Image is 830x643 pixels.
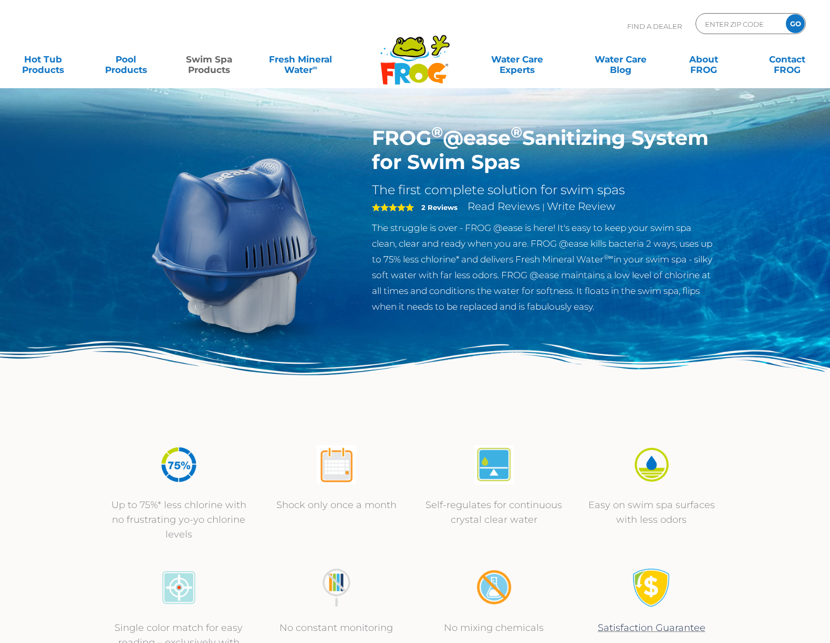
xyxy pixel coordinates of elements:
[426,498,562,527] p: Self-regulates for continuous crystal clear water
[268,498,404,512] p: Shock only once a month
[632,568,671,607] img: Satisfaction Guarantee Icon
[431,123,443,141] sup: ®
[372,220,715,314] p: The struggle is over - FROG @ease is here! It's easy to keep your swim spa clean, clear and ready...
[632,445,671,484] img: icon-atease-easy-on
[421,203,458,212] strong: 2 Reviews
[94,49,158,70] a: PoolProducts
[372,182,715,198] h2: The first complete solution for swim spas
[116,126,356,366] img: ss-@ease-hero.png
[511,123,522,141] sup: ®
[604,253,614,261] sup: ®∞
[627,13,682,39] p: Find A Dealer
[474,568,514,607] img: no-mixing1
[110,498,247,542] p: Up to 75%* less chlorine with no frustrating yo-yo chlorine levels
[598,622,705,634] a: Satisfaction Guarantee
[317,445,356,484] img: atease-icon-shock-once
[159,568,199,607] img: icon-atease-color-match
[588,49,653,70] a: Water CareBlog
[313,64,317,71] sup: ∞
[542,202,545,212] span: |
[426,620,562,635] p: No mixing chemicals
[372,126,715,174] h1: FROG @ease Sanitizing System for Swim Spas
[375,21,455,85] img: Frog Products Logo
[671,49,736,70] a: AboutFROG
[260,49,341,70] a: Fresh MineralWater∞
[268,620,404,635] p: No constant monitoring
[474,445,514,484] img: atease-icon-self-regulates
[177,49,242,70] a: Swim SpaProducts
[317,568,356,607] img: no-constant-monitoring1
[372,203,414,212] span: 5
[755,49,819,70] a: ContactFROG
[468,200,540,213] a: Read Reviews
[583,498,720,527] p: Easy on swim spa surfaces with less odors
[547,200,615,213] a: Write Review
[11,49,75,70] a: Hot TubProducts
[465,49,570,70] a: Water CareExperts
[159,445,199,484] img: icon-atease-75percent-less
[786,14,805,33] input: GO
